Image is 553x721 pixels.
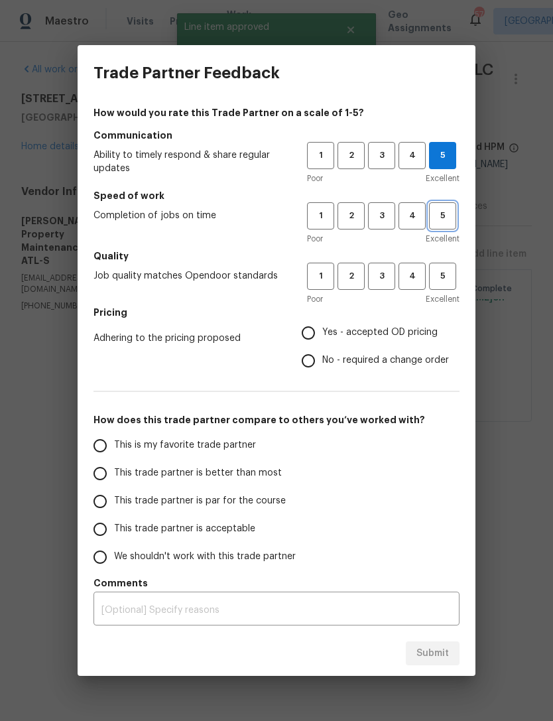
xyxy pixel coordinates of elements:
h5: Quality [93,249,460,263]
button: 4 [399,142,426,169]
span: We shouldn't work with this trade partner [114,550,296,564]
button: 3 [368,202,395,229]
button: 1 [307,263,334,290]
h5: Pricing [93,306,460,319]
span: 5 [430,269,455,284]
span: 4 [400,148,424,163]
span: Excellent [426,172,460,185]
span: 3 [369,269,394,284]
span: Poor [307,293,323,306]
span: 1 [308,208,333,224]
button: 4 [399,202,426,229]
span: 2 [339,269,363,284]
button: 5 [429,263,456,290]
span: Excellent [426,293,460,306]
span: This is my favorite trade partner [114,438,256,452]
button: 1 [307,142,334,169]
span: 4 [400,269,424,284]
span: 5 [430,208,455,224]
h5: Communication [93,129,460,142]
span: 4 [400,208,424,224]
span: 5 [430,148,456,163]
span: This trade partner is better than most [114,466,282,480]
span: 1 [308,269,333,284]
div: How does this trade partner compare to others you’ve worked with? [93,432,460,571]
h5: How does this trade partner compare to others you’ve worked with? [93,413,460,426]
span: Adhering to the pricing proposed [93,332,280,345]
span: 2 [339,208,363,224]
button: 1 [307,202,334,229]
button: 3 [368,263,395,290]
button: 2 [338,202,365,229]
span: Poor [307,232,323,245]
button: 4 [399,263,426,290]
div: Pricing [302,319,460,375]
span: No - required a change order [322,354,449,367]
span: Completion of jobs on time [93,209,286,222]
h5: Speed of work [93,189,460,202]
button: 5 [429,142,456,169]
span: Job quality matches Opendoor standards [93,269,286,283]
button: 3 [368,142,395,169]
span: 2 [339,148,363,163]
button: 5 [429,202,456,229]
span: 1 [308,148,333,163]
button: 2 [338,263,365,290]
h5: Comments [93,576,460,590]
span: Ability to timely respond & share regular updates [93,149,286,175]
span: This trade partner is par for the course [114,494,286,508]
span: 3 [369,148,394,163]
button: 2 [338,142,365,169]
span: 3 [369,208,394,224]
h3: Trade Partner Feedback [93,64,280,82]
span: Yes - accepted OD pricing [322,326,438,340]
span: Poor [307,172,323,185]
h4: How would you rate this Trade Partner on a scale of 1-5? [93,106,460,119]
span: This trade partner is acceptable [114,522,255,536]
span: Excellent [426,232,460,245]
